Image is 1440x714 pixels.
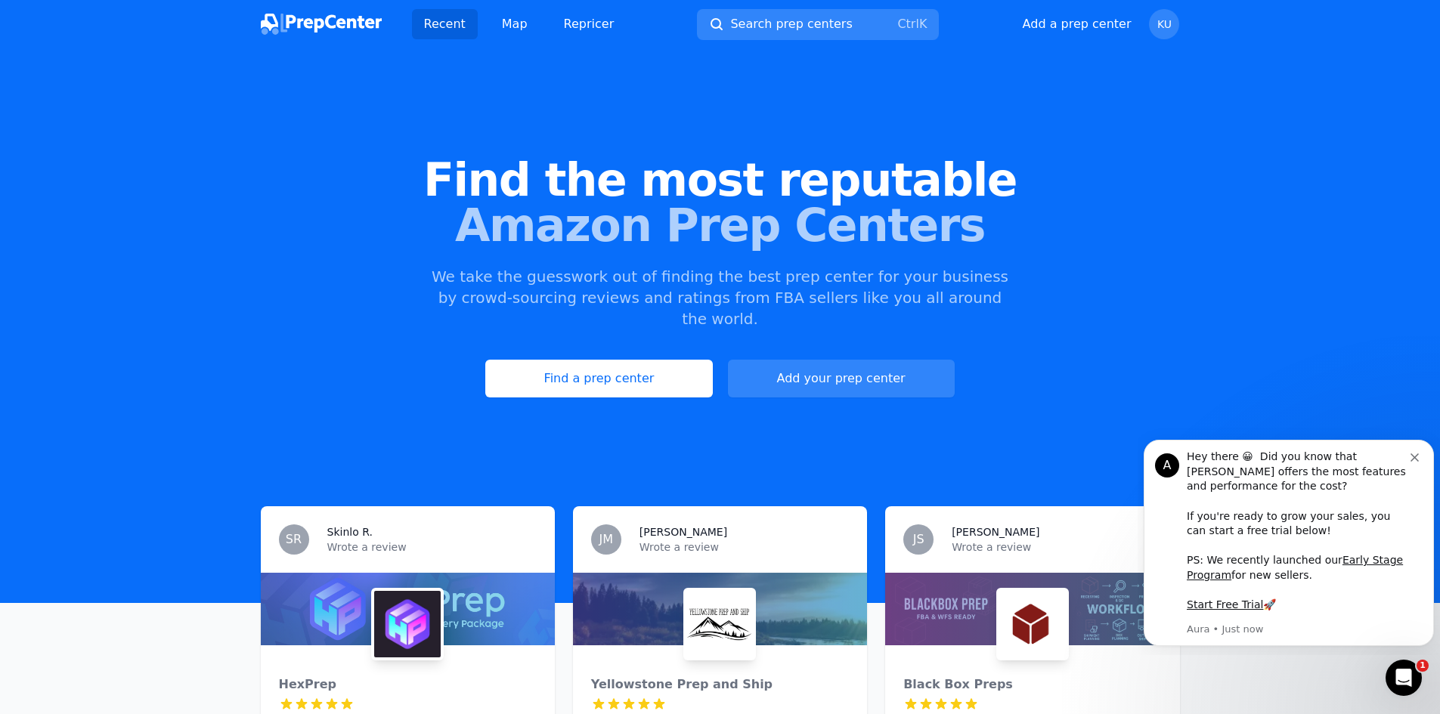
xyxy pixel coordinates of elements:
[730,15,852,33] span: Search prep centers
[490,9,540,39] a: Map
[1417,660,1429,672] span: 1
[261,14,382,35] img: PrepCenter
[999,591,1066,657] img: Black Box Preps
[728,360,955,397] button: Add your prep center
[286,533,302,546] span: SR
[327,539,537,555] p: Wrote a review
[952,539,1161,555] p: Wrote a review
[24,157,1416,202] span: Find the most reputable
[327,524,373,539] h3: Skinlo R.
[279,675,537,694] div: HexPrep
[485,360,712,397] a: Find a prep center
[1138,426,1440,655] iframe: Intercom notifications message
[1023,15,1132,33] button: Add a prep center
[697,9,939,40] button: Search prep centersCtrlK
[897,17,918,31] kbd: Ctrl
[374,591,441,657] img: HexPrep
[639,539,849,555] p: Wrote a review
[1149,9,1179,39] button: KU
[952,524,1039,539] h3: [PERSON_NAME]
[552,9,627,39] a: Repricer
[639,524,727,539] h3: [PERSON_NAME]
[1157,19,1172,29] span: KU
[686,591,753,657] img: Yellowstone Prep and Ship
[919,17,927,31] kbd: K
[903,675,1161,694] div: Black Box Preps
[24,202,1416,248] span: Amazon Prep Centers
[591,675,849,694] div: Yellowstone Prep and Ship
[1386,660,1422,696] iframe: Intercom live chat
[599,533,614,546] span: JM
[913,533,924,546] span: JS
[430,266,1011,329] p: We take the guesswork out of finding the best prep center for your business by crowd-sourcing rev...
[412,9,478,39] a: Recent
